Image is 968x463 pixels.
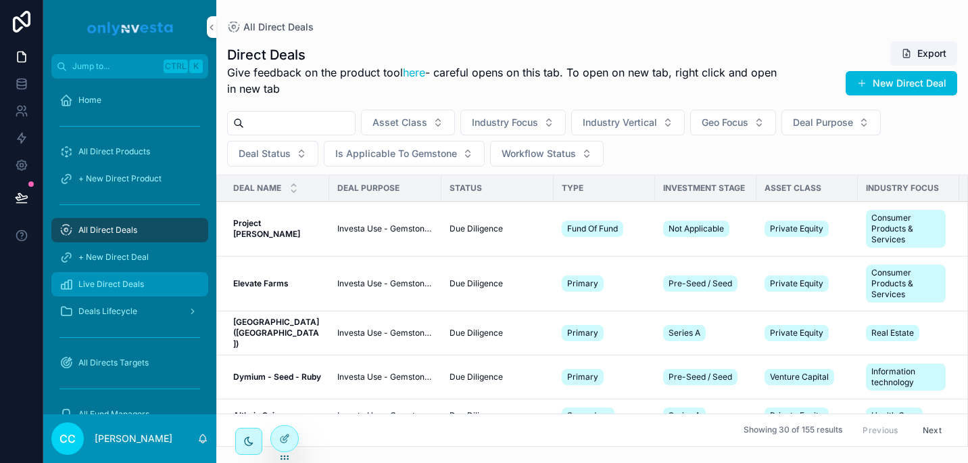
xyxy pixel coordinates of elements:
[51,402,208,426] a: All Fund Managers
[233,410,293,420] strong: Altheia Science
[191,61,201,72] span: K
[866,322,951,344] a: Real Estate
[562,366,647,388] a: Primary
[227,20,314,34] a: All Direct Deals
[663,273,748,294] a: Pre-Seed / Seed
[871,328,914,338] span: Real Estate
[890,41,957,66] button: Export
[765,273,850,294] a: Private Equity
[95,432,172,445] p: [PERSON_NAME]
[78,306,137,317] span: Deals Lifecycle
[781,110,881,135] button: Select Button
[702,116,748,129] span: Geo Focus
[78,225,137,236] span: All Direct Deals
[78,95,101,106] span: Home
[72,61,158,72] span: Jump to...
[765,218,850,240] a: Private Equity
[866,262,951,305] a: Consumer Products & Services
[450,328,546,338] a: Due Diligence
[866,405,951,426] a: Health Care
[372,116,427,129] span: Asset Class
[51,54,208,79] button: Jump to...CtrlK
[871,213,940,245] span: Consumer Products & Services
[51,139,208,164] a: All Direct Products
[450,223,503,234] span: Due Diligence
[669,223,724,234] span: Not Applicable
[450,328,503,338] span: Due Diligence
[51,245,208,269] a: + New Direct Deal
[567,278,598,289] span: Primary
[227,141,318,167] button: Select Button
[337,328,433,338] a: Investa Use - Gemstone Only
[51,299,208,324] a: Deals Lifecycle
[866,183,939,194] span: Industry Focus
[59,431,76,447] span: CC
[450,410,546,421] a: Due Diligence
[78,146,150,157] span: All Direct Products
[337,372,433,382] span: Investa Use - Gemstone Only
[450,410,503,421] span: Due Diligence
[770,410,823,421] span: Private Equity
[562,218,647,240] a: Fund Of Fund
[233,317,321,349] a: [GEOGRAPHIC_DATA] ([GEOGRAPHIC_DATA])
[913,420,951,441] button: Next
[663,405,748,426] a: Series A
[450,278,546,289] a: Due Diligence
[337,223,433,234] a: Investa Use - Gemstone Only
[403,66,425,79] a: here
[78,252,149,263] span: + New Direct Deal
[450,372,546,382] a: Due Diligence
[233,317,321,349] strong: [GEOGRAPHIC_DATA] ([GEOGRAPHIC_DATA])
[227,45,779,64] h1: Direct Deals
[866,361,951,393] a: Information technology
[793,116,853,129] span: Deal Purpose
[765,405,850,426] a: Private Equity
[770,328,823,338] span: Private Equity
[51,88,208,112] a: Home
[567,410,609,421] span: Secondary
[51,272,208,296] a: Live Direct Deals
[765,322,850,344] a: Private Equity
[567,328,598,338] span: Primary
[765,366,850,388] a: Venture Capital
[233,183,281,194] span: Deal Name
[770,278,823,289] span: Private Equity
[866,207,951,250] a: Consumer Products & Services
[337,410,433,421] a: Investa Use - Gemstone Only
[846,71,957,95] button: New Direct Deal
[85,16,174,38] img: App logo
[51,218,208,242] a: All Direct Deals
[562,322,647,344] a: Primary
[335,147,457,160] span: Is Applicable To Gemstone
[562,183,583,194] span: Type
[871,366,940,388] span: Information technology
[567,372,598,382] span: Primary
[233,278,289,288] strong: Elevate Farms
[233,372,321,382] a: Dymium - Seed - Ruby
[690,110,776,135] button: Select Button
[472,116,538,129] span: Industry Focus
[770,372,829,382] span: Venture Capital
[51,351,208,375] a: All Directs Targets
[765,183,821,194] span: Asset Class
[663,218,748,240] a: Not Applicable
[78,173,162,184] span: + New Direct Product
[51,167,208,191] a: + New Direct Product
[669,278,732,289] span: Pre-Seed / Seed
[583,116,657,129] span: Industry Vertical
[78,409,149,420] span: All Fund Managers
[663,366,748,388] a: Pre-Seed / Seed
[78,279,144,290] span: Live Direct Deals
[490,141,604,167] button: Select Button
[324,141,485,167] button: Select Button
[78,357,149,368] span: All Directs Targets
[337,278,433,289] a: Investa Use - Gemstone Only
[571,110,685,135] button: Select Button
[460,110,566,135] button: Select Button
[871,267,940,300] span: Consumer Products & Services
[239,147,291,160] span: Deal Status
[669,410,700,421] span: Series A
